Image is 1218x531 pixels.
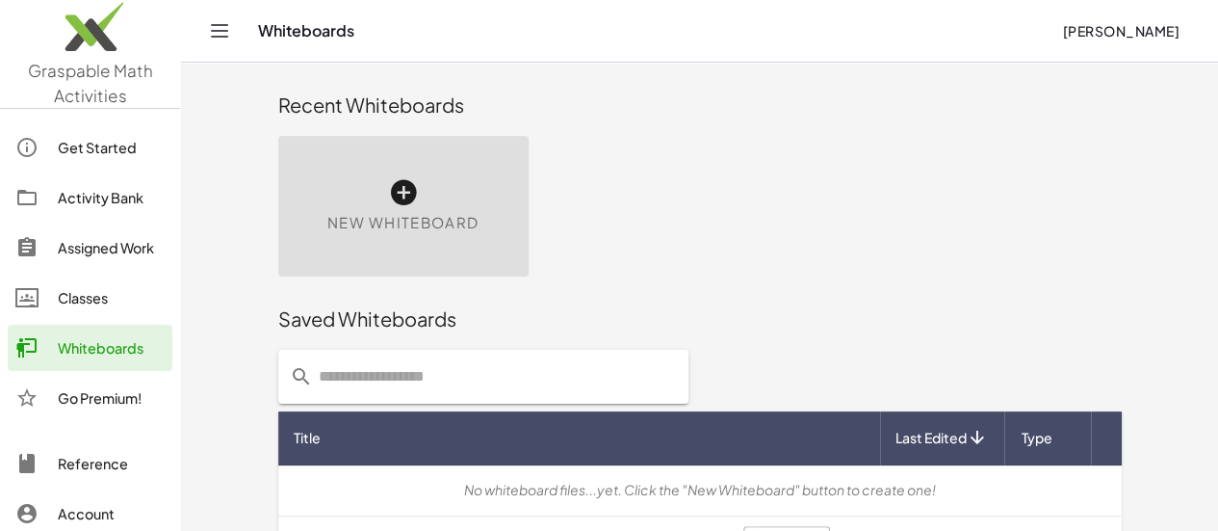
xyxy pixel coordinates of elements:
[327,212,479,234] span: New Whiteboard
[204,15,235,46] button: Toggle navigation
[294,480,1106,500] div: No whiteboard files...yet. Click the "New Whiteboard" button to create one!
[1047,13,1195,48] button: [PERSON_NAME]
[895,428,967,448] span: Last Edited
[8,325,172,371] a: Whiteboards
[58,136,165,159] div: Get Started
[58,336,165,359] div: Whiteboards
[58,186,165,209] div: Activity Bank
[58,236,165,259] div: Assigned Work
[1062,22,1179,40] span: [PERSON_NAME]
[8,275,172,321] a: Classes
[8,225,172,271] a: Assigned Work
[58,502,165,525] div: Account
[294,428,321,448] span: Title
[28,60,153,106] span: Graspable Math Activities
[8,124,172,171] a: Get Started
[8,440,172,487] a: Reference
[1022,428,1052,448] span: Type
[8,174,172,221] a: Activity Bank
[278,92,1122,119] div: Recent Whiteboards
[290,365,313,388] i: prepended action
[58,386,165,410] div: Go Premium!
[58,286,165,309] div: Classes
[278,305,1122,332] div: Saved Whiteboards
[58,452,165,475] div: Reference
